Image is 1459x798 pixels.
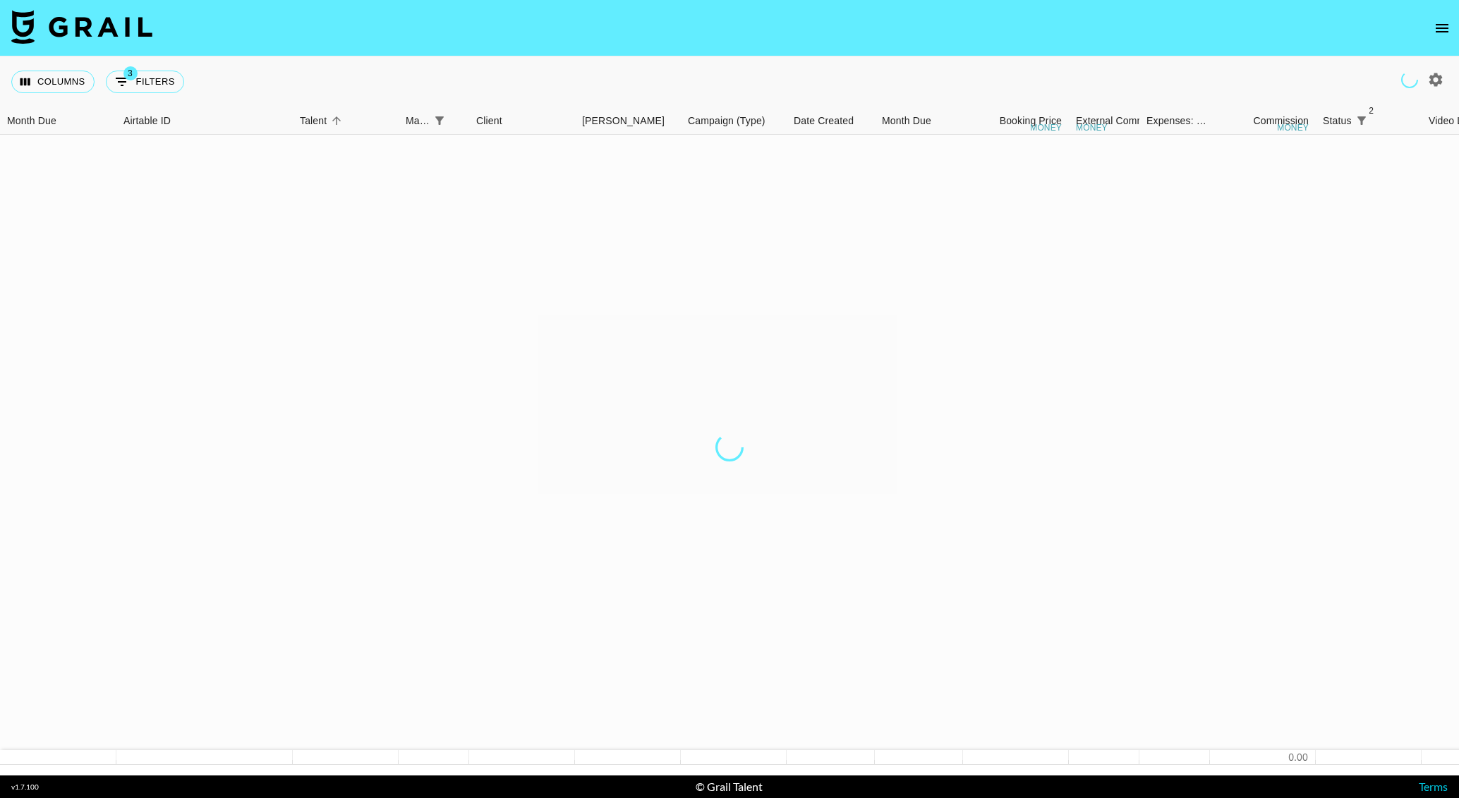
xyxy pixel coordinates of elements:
button: Show filters [430,111,449,131]
div: money [1076,123,1108,132]
div: Airtable ID [116,107,293,135]
button: Sort [1372,111,1391,131]
div: Campaign (Type) [688,107,765,135]
div: External Commission [1076,107,1171,135]
button: open drawer [1428,14,1456,42]
div: Commission [1253,107,1309,135]
div: © Grail Talent [696,780,763,794]
div: Date Created [794,107,854,135]
div: Status [1323,107,1352,135]
div: Client [469,107,575,135]
div: Status [1316,107,1422,135]
div: v 1.7.100 [11,782,39,792]
a: Terms [1419,780,1448,793]
div: Date Created [787,107,875,135]
span: 2 [1364,104,1379,118]
div: Talent [300,107,327,135]
div: Month Due [882,107,931,135]
div: Month Due [875,107,963,135]
div: money [1277,123,1309,132]
div: 1 active filter [430,111,449,131]
div: Talent [293,107,399,135]
div: Manager [399,107,469,135]
div: Booking Price [1000,107,1062,135]
div: Airtable ID [123,107,171,135]
div: Manager [406,107,430,135]
div: Client [476,107,502,135]
span: Refreshing managers, users, talent, clients, campaigns... [1401,71,1418,88]
div: Campaign (Type) [681,107,787,135]
button: Select columns [11,71,95,93]
button: Sort [449,111,469,131]
div: Booker [575,107,681,135]
div: [PERSON_NAME] [582,107,665,135]
div: money [1030,123,1062,132]
span: 3 [123,66,138,80]
div: Month Due [7,107,56,135]
div: 2 active filters [1352,111,1372,131]
button: Show filters [106,71,184,93]
img: Grail Talent [11,10,152,44]
button: Sort [327,111,346,131]
div: Expenses: Remove Commission? [1146,107,1207,135]
button: Show filters [1352,111,1372,131]
div: Expenses: Remove Commission? [1139,107,1210,135]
